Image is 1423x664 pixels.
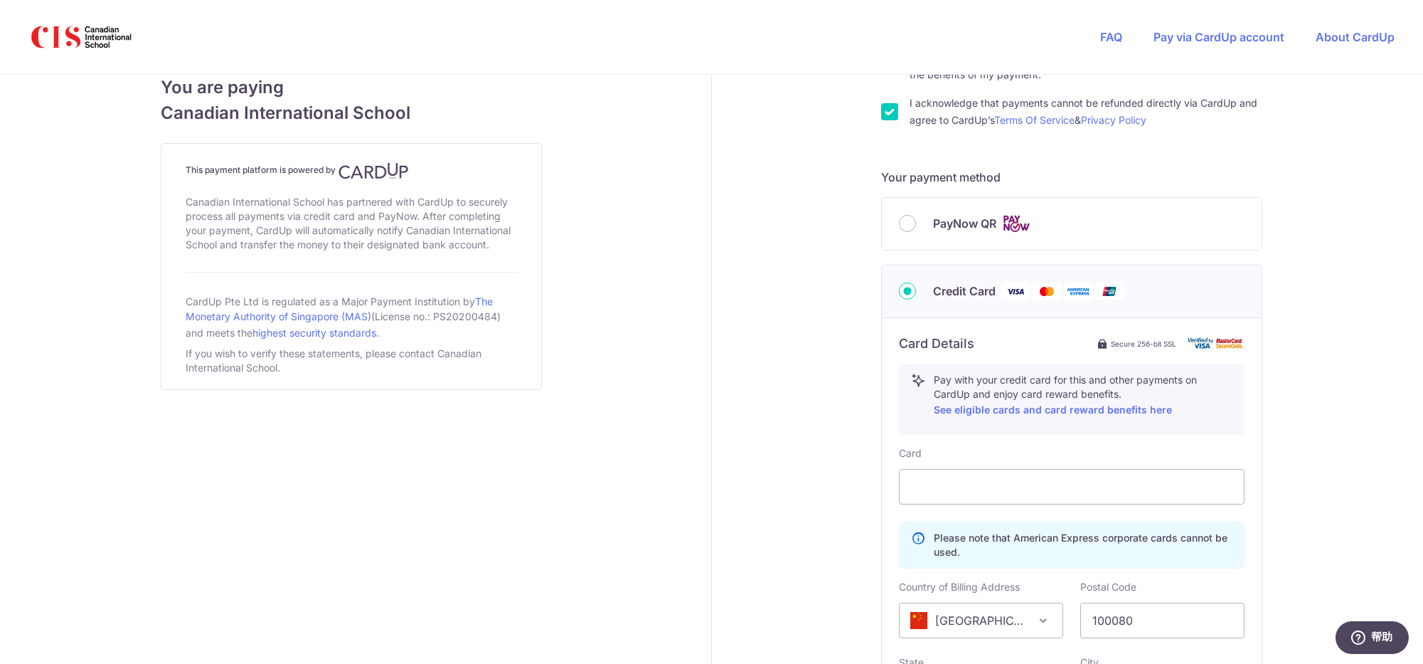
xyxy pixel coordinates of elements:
[994,114,1075,126] a: Terms Of Service
[1081,114,1146,126] a: Privacy Policy
[1002,215,1030,233] img: Cards logo
[186,290,517,344] div: CardUp Pte Ltd is regulated as a Major Payment Institution by (License no.: PS20200484) and meets...
[1033,283,1061,300] img: Mastercard
[1001,283,1030,300] img: Visa
[161,100,542,126] span: Canadian International School
[186,162,517,179] h4: This payment platform is powered by
[899,215,1245,233] div: PayNow QR Cards logo
[934,531,1232,559] p: Please note that American Express corporate cards cannot be used.
[1316,30,1395,44] a: About CardUp
[339,162,408,179] img: CardUp
[900,604,1062,638] span: China
[1080,580,1136,594] label: Postal Code
[1095,283,1124,300] img: Union Pay
[186,192,517,255] div: Canadian International School has partnered with CardUp to securely process all payments via cred...
[910,95,1262,129] label: I acknowledge that payments cannot be refunded directly via CardUp and agree to CardUp’s &
[252,327,376,339] a: highest security standards
[1080,603,1245,638] input: Example 123456
[899,446,922,460] label: Card
[1100,30,1122,44] a: FAQ
[911,478,1232,495] iframe: Secure card payment input frame
[881,169,1262,186] h5: Your payment method
[934,404,1172,416] a: See eligible cards and card reward benefits here
[899,603,1063,638] span: China
[1064,283,1092,300] img: American Express
[161,75,542,100] span: You are paying
[1188,337,1245,349] img: card secure
[934,373,1232,418] p: Pay with your credit card for this and other payments on CardUp and enjoy card reward benefits.
[1111,338,1176,349] span: Secure 256-bit SSL
[933,215,996,232] span: PayNow QR
[186,344,517,378] div: If you wish to verify these statements, please contact Canadian International School.
[899,580,1020,594] label: Country of Billing Address
[1153,30,1284,44] a: Pay via CardUp account
[1335,621,1409,657] iframe: 打开一个小组件，您可以在其中找到更多信息
[899,335,974,352] h6: Card Details
[933,283,996,300] span: Credit Card
[899,283,1245,300] div: Credit Card Visa Mastercard American Express Union Pay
